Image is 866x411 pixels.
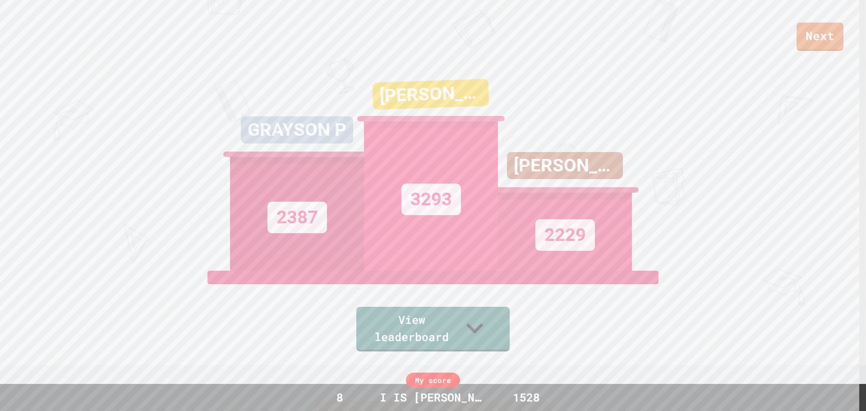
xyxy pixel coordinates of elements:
[373,79,489,110] div: [PERSON_NAME]
[356,307,510,351] a: View leaderboard
[241,116,353,143] div: GRAYSON P
[535,219,595,251] div: 2229
[797,23,843,51] a: Next
[371,389,496,406] div: I IS [PERSON_NAME]
[309,389,371,406] div: 8
[401,184,461,215] div: 3293
[267,202,327,233] div: 2387
[495,389,557,406] div: 1528
[507,152,623,179] div: [PERSON_NAME]:)
[406,373,460,388] div: My score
